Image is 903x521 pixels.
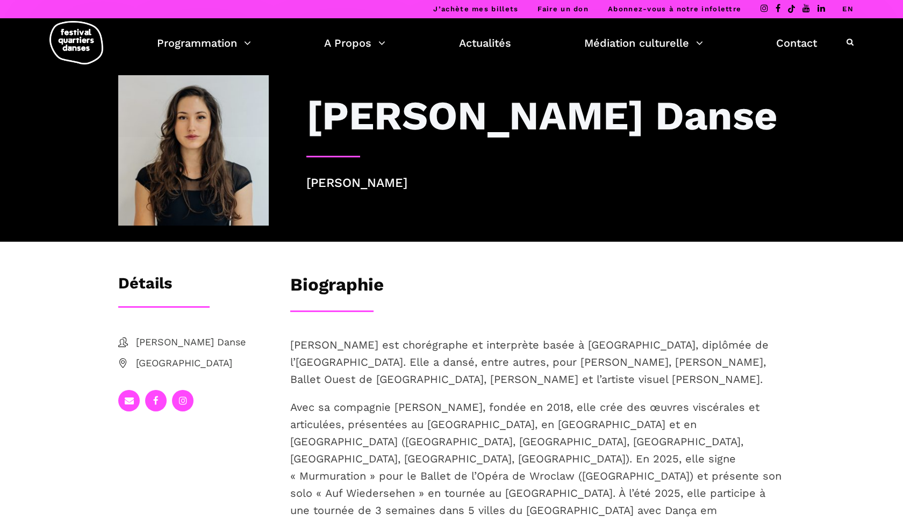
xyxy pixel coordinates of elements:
span: [PERSON_NAME] Danse [136,335,269,350]
a: Contact [776,34,817,52]
a: J’achète mes billets [433,5,518,13]
a: EN [842,5,854,13]
a: instagram [172,390,193,411]
span: [GEOGRAPHIC_DATA] [136,356,269,371]
a: Programmation [157,34,251,52]
a: email [118,390,140,411]
a: Abonnez-vous à notre infolettre [608,5,741,13]
h3: Biographie [290,274,384,301]
img: logo-fqd-med [49,21,103,64]
a: facebook [145,390,167,411]
a: Faire un don [537,5,589,13]
a: A Propos [324,34,385,52]
img: IMG01031-Edit [118,75,269,226]
h3: [PERSON_NAME] Danse [306,91,777,140]
a: Médiation culturelle [584,34,703,52]
p: [PERSON_NAME] [306,173,785,193]
a: Actualités [459,34,511,52]
h3: Détails [118,274,172,301]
